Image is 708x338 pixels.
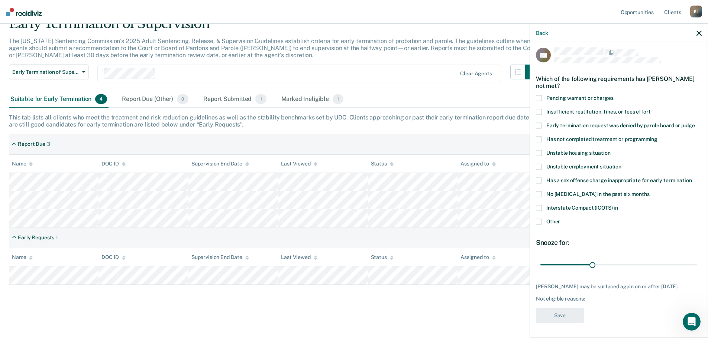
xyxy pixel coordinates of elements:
span: 1 [333,94,343,104]
img: Recidiviz [6,8,42,16]
span: Has not completed treatment or programming [546,136,657,142]
div: Status [371,161,394,167]
span: Unstable housing situation [546,150,610,155]
div: Supervision End Date [191,161,249,167]
div: [PERSON_NAME] may be surfaced again on or after [DATE]. [536,283,702,289]
div: Report Due [18,141,45,147]
div: 1 [56,234,58,241]
div: DOC ID [101,161,125,167]
span: 0 [177,94,188,104]
div: Assigned to [460,254,495,260]
span: Unstable employment situation [546,163,621,169]
div: Supervision End Date [191,254,249,260]
p: The [US_STATE] Sentencing Commission’s 2025 Adult Sentencing, Release, & Supervision Guidelines e... [9,37,538,59]
span: 1 [255,94,266,104]
button: Save [536,308,584,323]
iframe: Intercom live chat [683,313,701,331]
div: Clear agents [460,70,492,77]
div: B J [690,6,702,17]
div: Report Due (Other) [120,91,190,108]
div: Early Termination of Supervision [9,16,540,37]
div: 3 [47,141,50,147]
div: Snooze for: [536,238,702,246]
span: Pending warrant or charges [546,95,613,101]
div: Last Viewed [281,254,317,260]
span: Insufficient restitution, fines, or fees effort [546,108,650,114]
span: 4 [95,94,107,104]
span: Interstate Compact (ICOTS) in [546,204,618,210]
div: Early Requests [18,234,54,241]
div: Status [371,254,394,260]
span: Other [546,218,560,224]
div: Last Viewed [281,161,317,167]
button: Back [536,30,548,36]
div: Suitable for Early Termination [9,91,109,108]
div: This tab lists all clients who meet the treatment and risk reduction guidelines as well as the st... [9,114,699,128]
span: Early termination request was denied by parole board or judge [546,122,695,128]
div: Assigned to [460,161,495,167]
div: Name [12,161,33,167]
div: DOC ID [101,254,125,260]
div: Not eligible reasons: [536,296,702,302]
div: Name [12,254,33,260]
span: Has a sex offense charge inappropriate for early termination [546,177,692,183]
div: Marked Ineligible [280,91,345,108]
div: Which of the following requirements has [PERSON_NAME] not met? [536,69,702,95]
span: No [MEDICAL_DATA] in the past six months [546,191,649,197]
span: Early Termination of Supervision [12,69,79,75]
div: Report Submitted [202,91,268,108]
